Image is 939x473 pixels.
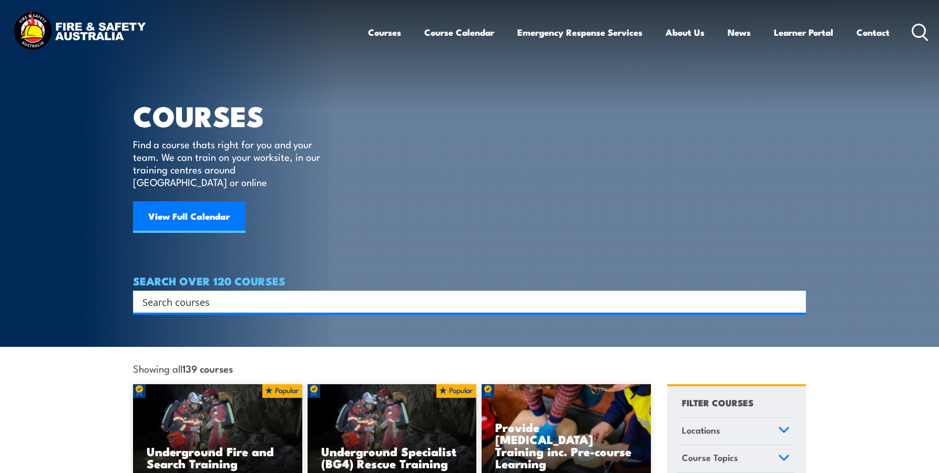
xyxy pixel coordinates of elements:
span: Locations [682,423,720,437]
h4: FILTER COURSES [682,395,753,409]
h3: Provide [MEDICAL_DATA] Training inc. Pre-course Learning [495,421,637,469]
a: News [728,18,751,46]
a: View Full Calendar [133,201,246,233]
h3: Underground Specialist (BG4) Rescue Training [321,445,463,469]
h4: SEARCH OVER 120 COURSES [133,275,806,286]
h1: COURSES [133,103,335,128]
a: Course Calendar [424,18,494,46]
a: Course Topics [677,445,794,472]
input: Search input [142,294,783,310]
h3: Underground Fire and Search Training [147,445,289,469]
a: Contact [856,18,890,46]
strong: 139 courses [182,361,233,375]
a: Emergency Response Services [517,18,642,46]
a: About Us [666,18,705,46]
form: Search form [145,294,785,309]
span: Showing all [133,363,233,374]
p: Find a course thats right for you and your team. We can train on your worksite, in our training c... [133,138,325,188]
a: Courses [368,18,401,46]
span: Course Topics [682,450,738,465]
a: Locations [677,418,794,445]
a: Learner Portal [774,18,833,46]
button: Search magnifier button [788,294,802,309]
